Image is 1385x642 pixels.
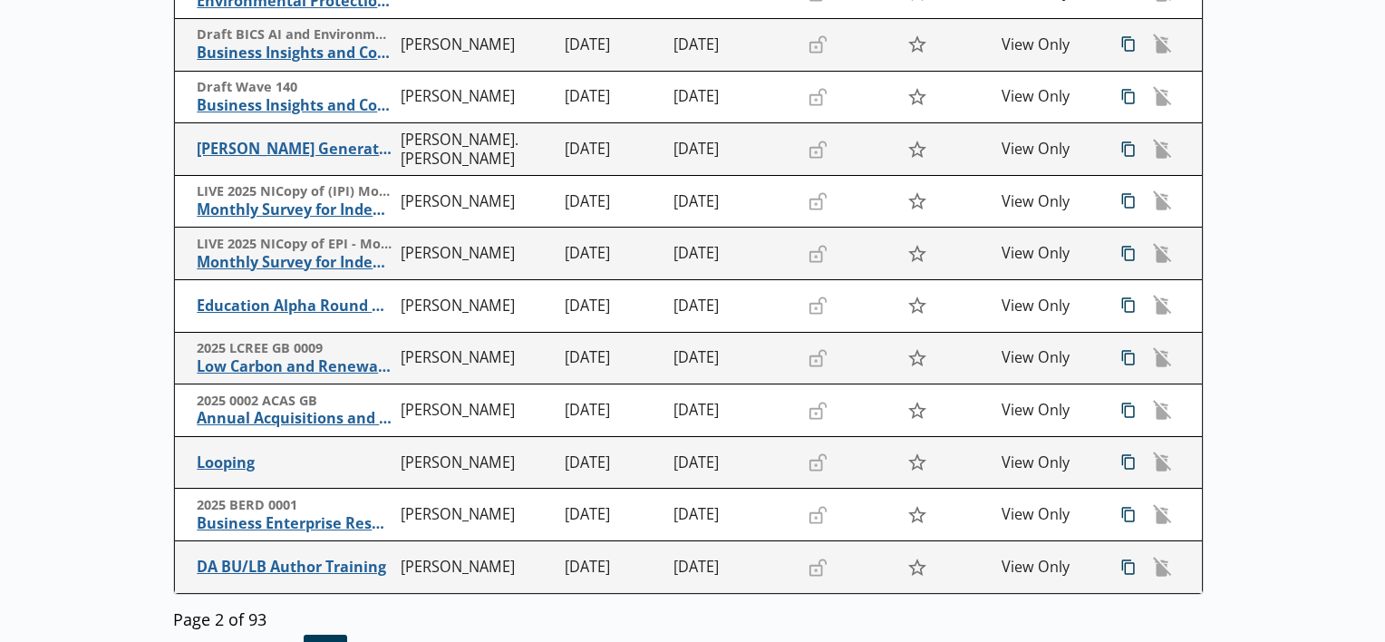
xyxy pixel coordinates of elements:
button: Star [897,341,936,375]
span: Draft Wave 140 [197,79,392,96]
button: Star [897,498,936,532]
td: [DATE] [557,436,667,489]
div: Page 2 of 93 [173,603,1204,629]
span: DA BU/LB Author Training [197,558,392,577]
span: 2025 BERD 0001 [197,497,392,514]
button: Star [897,80,936,114]
td: [DATE] [666,436,787,489]
td: [DATE] [557,541,667,594]
td: [PERSON_NAME] [393,489,557,541]
td: View Only [994,489,1104,541]
span: Looping [197,453,392,472]
span: 2025 LCREE GB 0009 [197,340,392,357]
td: View Only [994,228,1104,280]
button: Star [897,131,936,166]
td: [DATE] [557,71,667,123]
td: [PERSON_NAME] [393,71,557,123]
span: Business Enterprise Research and Development [197,514,392,533]
td: [DATE] [557,384,667,437]
span: [PERSON_NAME] Generator [197,140,392,159]
td: [DATE] [666,332,787,384]
td: [PERSON_NAME] [393,280,557,333]
td: [DATE] [557,489,667,541]
span: Monthly Survey for Index Numbers of Export Prices - Price Quotation Return [197,253,392,272]
td: [DATE] [666,228,787,280]
td: [PERSON_NAME] [393,436,557,489]
td: [PERSON_NAME] [393,175,557,228]
button: Star [897,184,936,219]
td: [DATE] [557,123,667,176]
td: [DATE] [666,175,787,228]
button: Star [897,445,936,480]
td: [DATE] [666,489,787,541]
span: Business Insights and Conditions Survey (BICS) [197,96,392,115]
td: View Only [994,19,1104,72]
span: Annual Acquisitions and Disposals of Capital Assets [197,409,392,428]
span: Draft BICS AI and Environment questions [197,26,392,44]
td: [PERSON_NAME] [393,19,557,72]
td: [DATE] [557,332,667,384]
td: [PERSON_NAME] [393,332,557,384]
td: [DATE] [666,541,787,594]
td: [DATE] [557,280,667,333]
span: LIVE 2025 NICopy of (IPI) Monthly Survey for Index Numbers of Import Prices - Price Quotation Return [197,183,392,200]
td: [DATE] [666,384,787,437]
td: View Only [994,280,1104,333]
td: [DATE] [557,228,667,280]
td: View Only [994,384,1104,437]
span: Business Insights and Conditions Survey (BICS) [197,44,392,63]
td: [DATE] [666,71,787,123]
span: Monthly Survey for Index Numbers of Import Prices - Price Quotation Return [197,200,392,219]
td: [DATE] [666,280,787,333]
td: View Only [994,541,1104,594]
td: [DATE] [666,123,787,176]
td: View Only [994,332,1104,384]
span: Education Alpha Round 1 (Copy) [197,297,392,316]
td: [DATE] [557,175,667,228]
td: View Only [994,436,1104,489]
td: [PERSON_NAME] [393,384,557,437]
td: [PERSON_NAME] [393,541,557,594]
button: Star [897,288,936,323]
button: Star [897,550,936,584]
button: Star [897,393,936,427]
td: [PERSON_NAME].[PERSON_NAME] [393,123,557,176]
td: View Only [994,123,1104,176]
td: View Only [994,175,1104,228]
span: Low Carbon and Renewable Energy Economy Survey [197,357,392,376]
button: Star [897,27,936,62]
span: LIVE 2025 NICopy of EPI - Monthly Survey for Index Numbers of Export Prices - Price Quotation Retur [197,236,392,253]
td: [PERSON_NAME] [393,228,557,280]
span: 2025 0002 ACAS GB [197,393,392,410]
button: Star [897,237,936,271]
td: [DATE] [557,19,667,72]
td: View Only [994,71,1104,123]
td: [DATE] [666,19,787,72]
